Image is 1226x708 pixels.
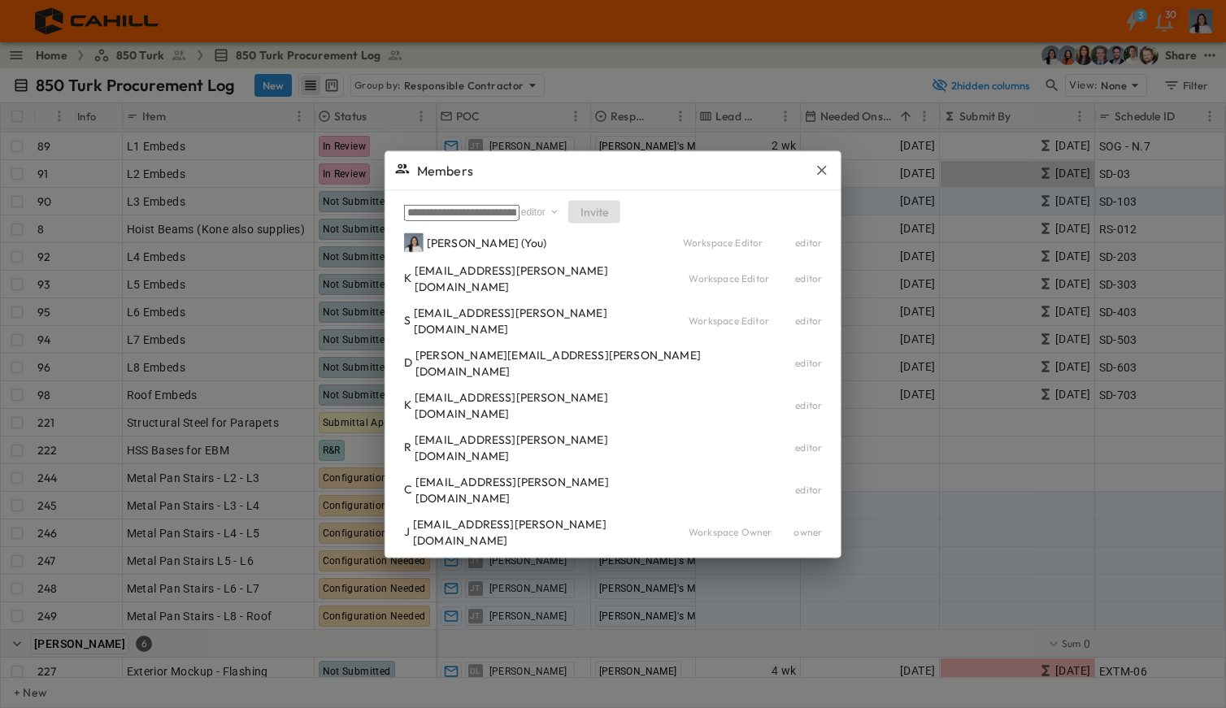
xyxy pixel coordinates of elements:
[427,234,546,250] div: [PERSON_NAME] (You)
[404,354,412,371] div: D
[520,204,562,220] button: area-role
[795,356,822,369] div: editor
[795,398,822,411] div: editor
[415,262,689,294] div: [EMAIL_ADDRESS][PERSON_NAME][DOMAIN_NAME]
[404,439,411,455] div: R
[689,314,795,327] div: Workspace Editor
[404,232,424,252] img: Profile Picture
[795,483,822,496] div: editor
[404,523,410,540] div: J
[415,346,712,379] div: [PERSON_NAME][EMAIL_ADDRESS][PERSON_NAME][DOMAIN_NAME]
[415,473,689,506] div: [EMAIL_ADDRESS][PERSON_NAME][DOMAIN_NAME]
[795,271,822,285] div: editor
[404,312,411,328] div: S
[415,431,689,463] div: [EMAIL_ADDRESS][PERSON_NAME][DOMAIN_NAME]
[404,270,411,286] div: K
[521,206,560,219] div: editor
[795,236,822,249] div: editor
[689,525,794,538] div: Workspace Owner
[414,304,689,337] div: [EMAIL_ADDRESS][PERSON_NAME][DOMAIN_NAME]
[683,236,795,249] div: Workspace Editor
[417,160,473,180] span: Members
[404,481,412,497] div: C
[793,525,822,538] div: owner
[415,389,689,421] div: [EMAIL_ADDRESS][PERSON_NAME][DOMAIN_NAME]
[689,271,795,285] div: Workspace Editor
[404,397,411,413] div: K
[795,314,822,327] div: editor
[413,515,689,548] div: [EMAIL_ADDRESS][PERSON_NAME][DOMAIN_NAME]
[795,441,822,454] div: editor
